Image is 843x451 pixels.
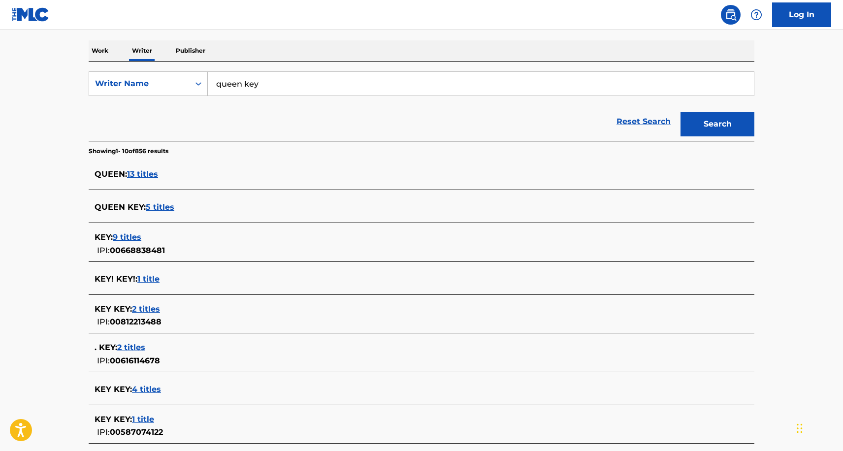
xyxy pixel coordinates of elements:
span: KEY KEY : [95,385,132,394]
span: IPI: [97,246,110,255]
p: Writer [129,40,155,61]
span: IPI: [97,356,110,365]
span: 5 titles [146,202,174,212]
button: Search [681,112,754,136]
span: KEY! KEY! : [95,274,137,284]
img: search [725,9,737,21]
span: KEY : [95,232,113,242]
a: Log In [772,2,831,27]
span: 4 titles [132,385,161,394]
span: . KEY : [95,343,117,352]
span: 1 title [132,415,154,424]
span: 00587074122 [110,427,163,437]
p: Publisher [173,40,208,61]
div: Writer Name [95,78,184,90]
span: QUEEN : [95,169,127,179]
span: 13 titles [127,169,158,179]
span: 00616114678 [110,356,160,365]
span: IPI: [97,427,110,437]
a: Reset Search [612,111,676,132]
p: Work [89,40,111,61]
span: KEY KEY : [95,304,132,314]
span: 1 title [137,274,160,284]
div: Help [746,5,766,25]
img: MLC Logo [12,7,50,22]
span: 9 titles [113,232,141,242]
div: Drag [797,414,803,443]
img: help [750,9,762,21]
form: Search Form [89,71,754,141]
a: Public Search [721,5,741,25]
span: QUEEN KEY : [95,202,146,212]
span: 2 titles [117,343,145,352]
span: 00668838481 [110,246,165,255]
span: IPI: [97,317,110,326]
p: Showing 1 - 10 of 856 results [89,147,168,156]
iframe: Chat Widget [794,404,843,451]
span: 00812213488 [110,317,162,326]
span: 2 titles [132,304,160,314]
span: KEY KEY : [95,415,132,424]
